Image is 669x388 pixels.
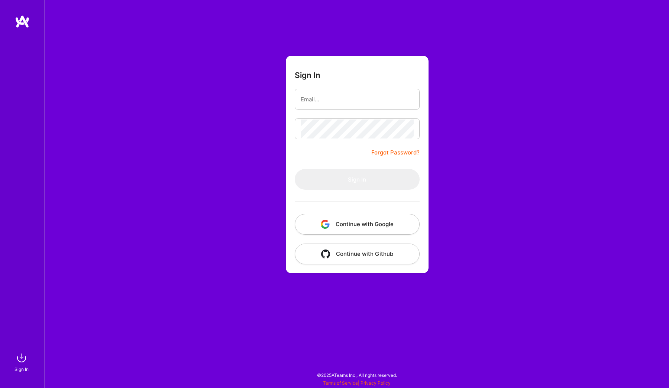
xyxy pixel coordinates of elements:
[295,244,420,264] button: Continue with Github
[14,365,29,373] div: Sign In
[323,380,391,386] span: |
[295,71,320,80] h3: Sign In
[45,366,669,384] div: © 2025 ATeams Inc., All rights reserved.
[323,380,358,386] a: Terms of Service
[15,15,30,28] img: logo
[301,90,414,109] input: Email...
[295,214,420,235] button: Continue with Google
[361,380,391,386] a: Privacy Policy
[16,350,29,373] a: sign inSign In
[321,250,330,258] img: icon
[14,350,29,365] img: sign in
[295,169,420,190] button: Sign In
[321,220,330,229] img: icon
[371,148,420,157] a: Forgot Password?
